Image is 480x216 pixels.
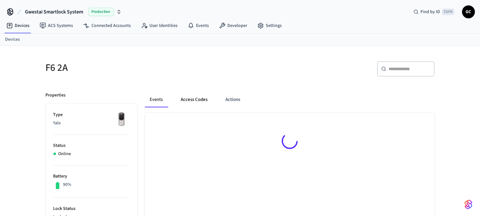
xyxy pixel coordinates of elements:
[442,9,454,15] span: Ctrl K
[59,151,71,157] p: Online
[46,61,236,74] h5: F6 2A
[465,199,472,210] img: SeamLogoGradient.69752ec5.svg
[145,92,435,107] div: ant example
[88,8,114,16] span: Production
[408,6,460,18] div: Find by IDCtrl K
[63,181,71,188] p: 90%
[145,92,168,107] button: Events
[25,8,83,16] span: Gwestai Smartlock System
[462,5,475,18] button: GC
[463,6,474,18] span: GC
[53,142,130,149] p: Status
[114,112,130,128] img: Yale Assure Touchscreen Wifi Smart Lock, Satin Nickel, Front
[252,20,287,31] a: Settings
[46,92,66,99] p: Properties
[5,36,20,43] a: Devices
[53,205,130,212] p: Lock Status
[53,173,130,180] p: Battery
[421,9,440,15] span: Find by ID
[183,20,214,31] a: Events
[136,20,183,31] a: User Identities
[221,92,246,107] button: Actions
[53,120,130,127] p: Yale
[214,20,252,31] a: Developer
[1,20,35,31] a: Devices
[78,20,136,31] a: Connected Accounts
[53,112,130,118] p: Type
[35,20,78,31] a: ACS Systems
[176,92,213,107] button: Access Codes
